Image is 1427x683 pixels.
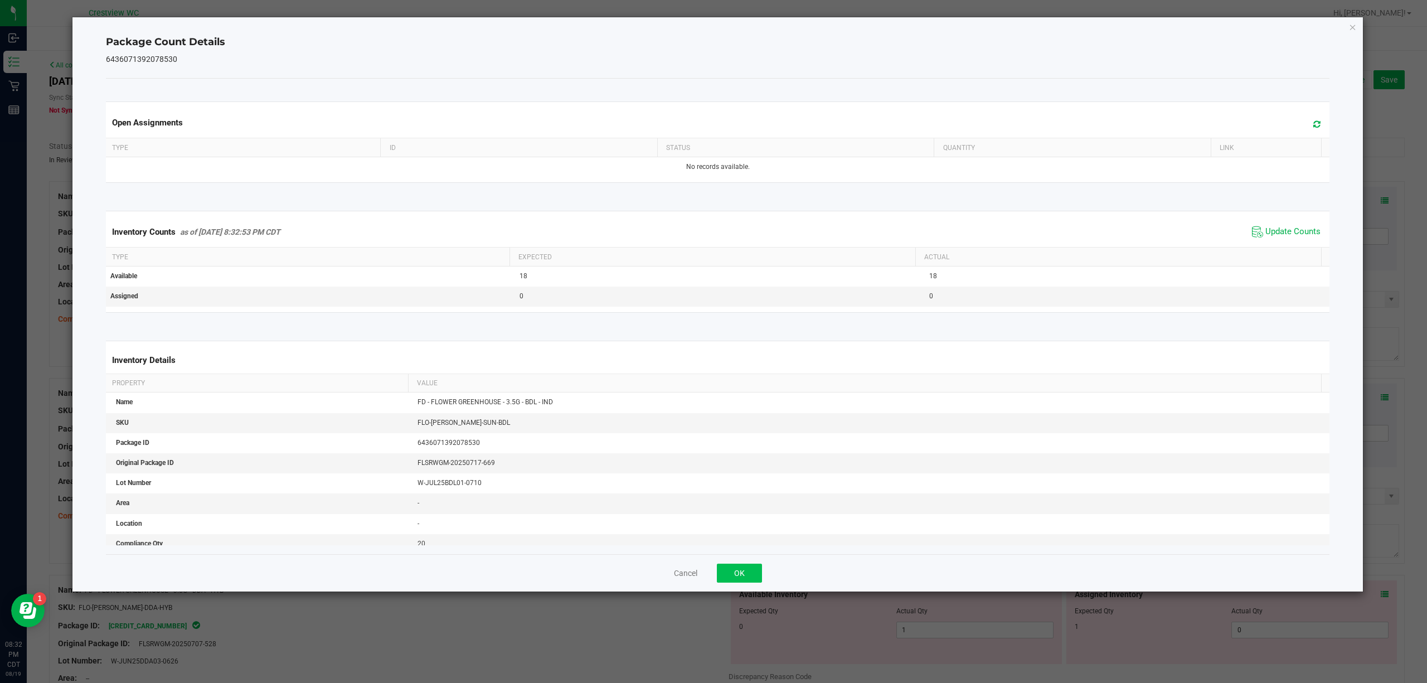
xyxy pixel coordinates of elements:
span: Lot Number [116,479,151,487]
span: FLSRWGM-20250717-669 [418,459,495,467]
span: Assigned [110,292,138,300]
span: 18 [929,272,937,280]
span: Package ID [116,439,149,447]
span: - [418,499,419,507]
span: ID [390,144,396,152]
span: SKU [116,419,129,427]
span: Type [112,253,128,261]
span: Status [666,144,690,152]
h4: Package Count Details [106,35,1330,50]
span: Open Assignments [112,118,183,128]
span: 18 [520,272,527,280]
span: Inventory Counts [112,227,176,237]
span: Update Counts [1265,226,1321,238]
span: Quantity [943,144,975,152]
span: 0 [929,292,933,300]
td: No records available. [104,157,1332,177]
span: as of [DATE] 8:32:53 PM CDT [180,227,280,236]
button: Close [1349,20,1357,33]
span: Expected [518,253,552,261]
span: Actual [924,253,949,261]
span: Compliance Qty [116,540,163,548]
span: Area [116,499,129,507]
span: Property [112,379,145,387]
span: FLO-[PERSON_NAME]-SUN-BDL [418,419,510,427]
span: Name [116,398,133,406]
h5: 6436071392078530 [106,55,1330,64]
span: Value [417,379,438,387]
span: Inventory Details [112,355,176,365]
iframe: Resource center unread badge [33,592,46,606]
span: Available [110,272,137,280]
span: Type [112,144,128,152]
span: W-JUL25BDL01-0710 [418,479,482,487]
span: 20 [418,540,425,548]
span: - [418,520,419,527]
button: Cancel [674,568,697,579]
span: 0 [520,292,523,300]
button: OK [717,564,762,583]
span: Original Package ID [116,459,174,467]
iframe: Resource center [11,594,45,627]
span: Location [116,520,142,527]
span: FD - FLOWER GREENHOUSE - 3.5G - BDL - IND [418,398,553,406]
span: 6436071392078530 [418,439,480,447]
span: Link [1220,144,1234,152]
